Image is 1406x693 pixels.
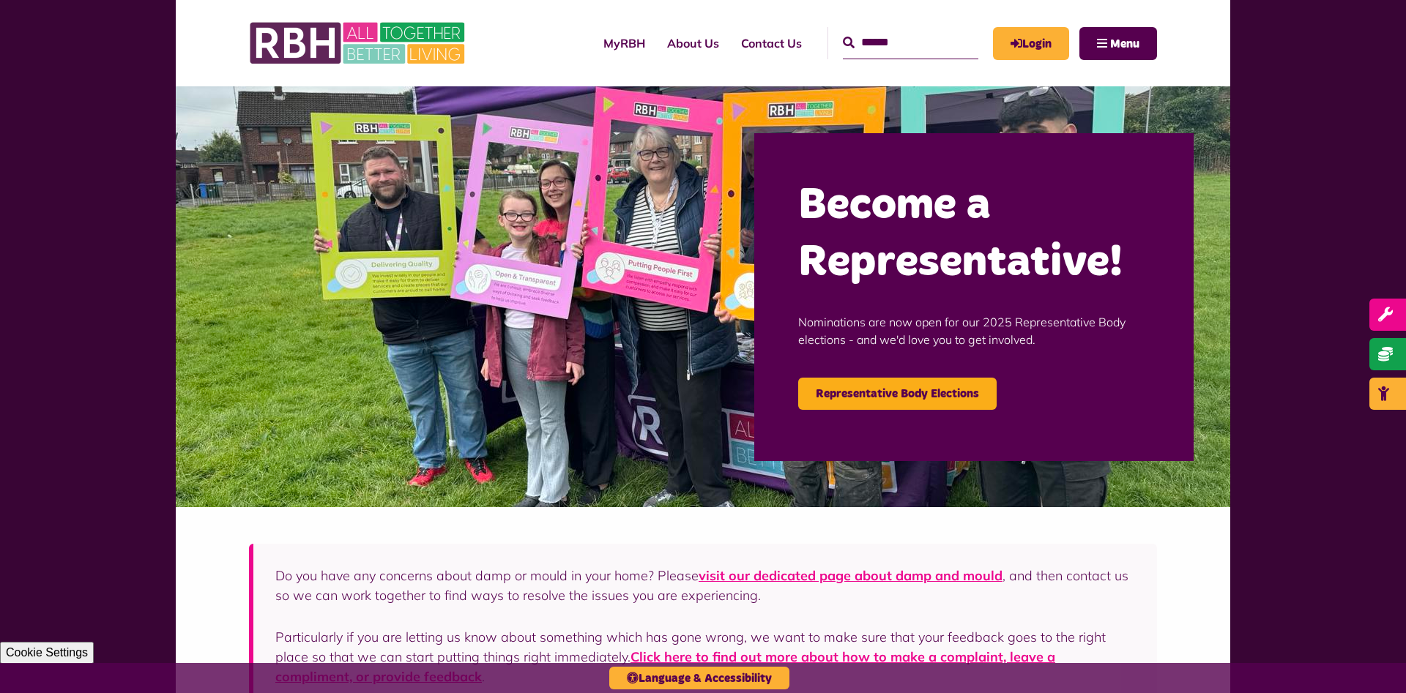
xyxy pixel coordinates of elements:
img: RBH [249,15,469,72]
a: MyRBH [993,27,1069,60]
a: MyRBH [592,23,656,63]
button: Language & Accessibility [609,667,789,689]
a: Click here to find out more about how to make a complaint, leave a compliment, or provide feedback [275,648,1055,685]
h2: Become a Representative! [798,177,1150,291]
img: Image (22) [176,86,1230,507]
p: Particularly if you are letting us know about something which has gone wrong, we want to make sur... [275,627,1135,686]
a: Contact Us [730,23,813,63]
a: About Us [656,23,730,63]
p: Do you have any concerns about damp or mould in your home? Please , and then contact us so we can... [275,566,1135,605]
a: visit our dedicated page about damp and mould [699,567,1003,584]
span: Menu [1110,38,1139,50]
p: Nominations are now open for our 2025 Representative Body elections - and we'd love you to get in... [798,291,1150,370]
button: Navigation [1079,27,1157,60]
a: Representative Body Elections [798,378,997,410]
